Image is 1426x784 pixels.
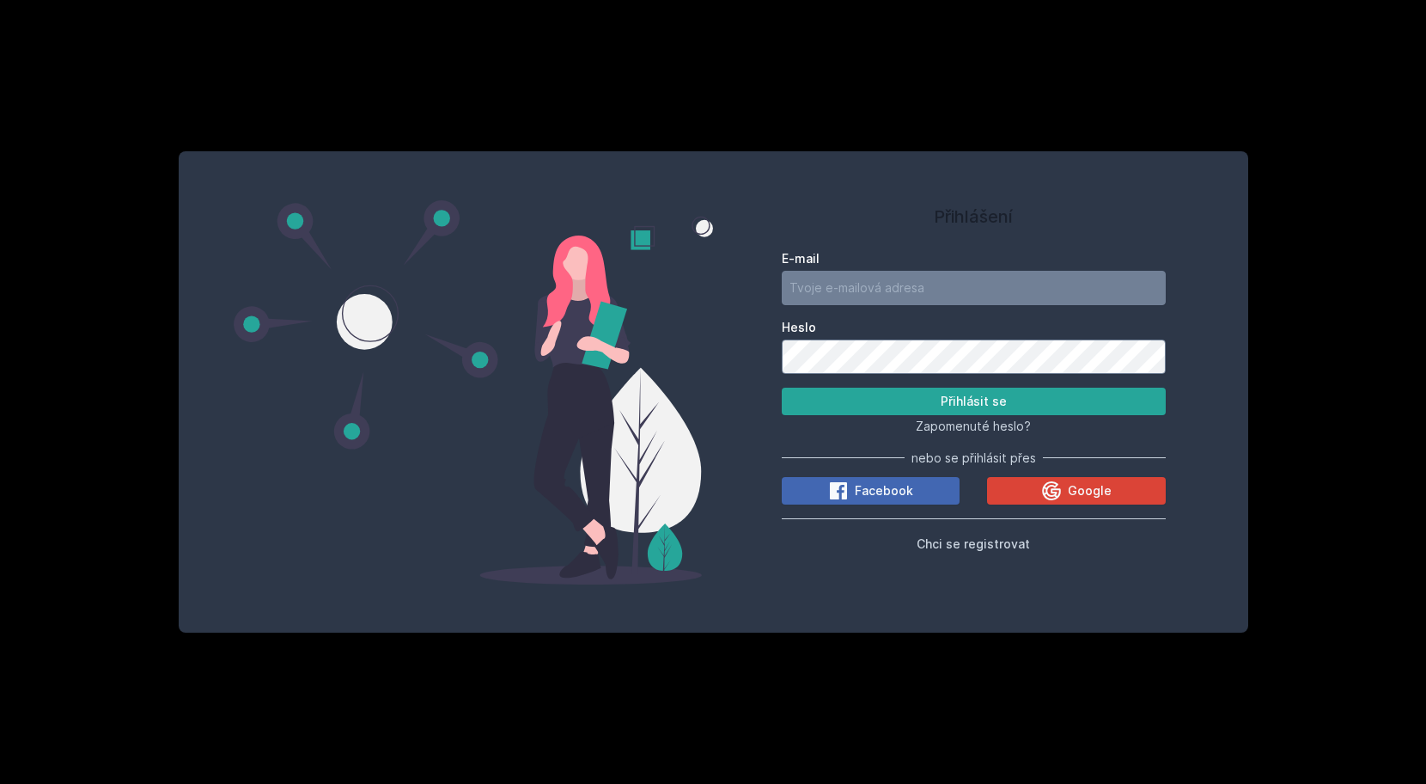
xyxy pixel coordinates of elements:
[917,533,1030,554] button: Chci se registrovat
[911,450,1036,467] span: nebo se přihlásit přes
[782,204,1166,230] h1: Přihlášení
[782,319,1166,336] label: Heslo
[917,536,1030,551] span: Chci se registrovat
[782,271,1166,305] input: Tvoje e-mailová adresa
[782,388,1166,415] button: Přihlásit se
[782,250,1166,267] label: E-mail
[987,477,1165,505] button: Google
[855,482,913,499] span: Facebook
[916,419,1031,433] span: Zapomenuté heslo?
[1068,482,1112,499] span: Google
[782,477,960,505] button: Facebook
